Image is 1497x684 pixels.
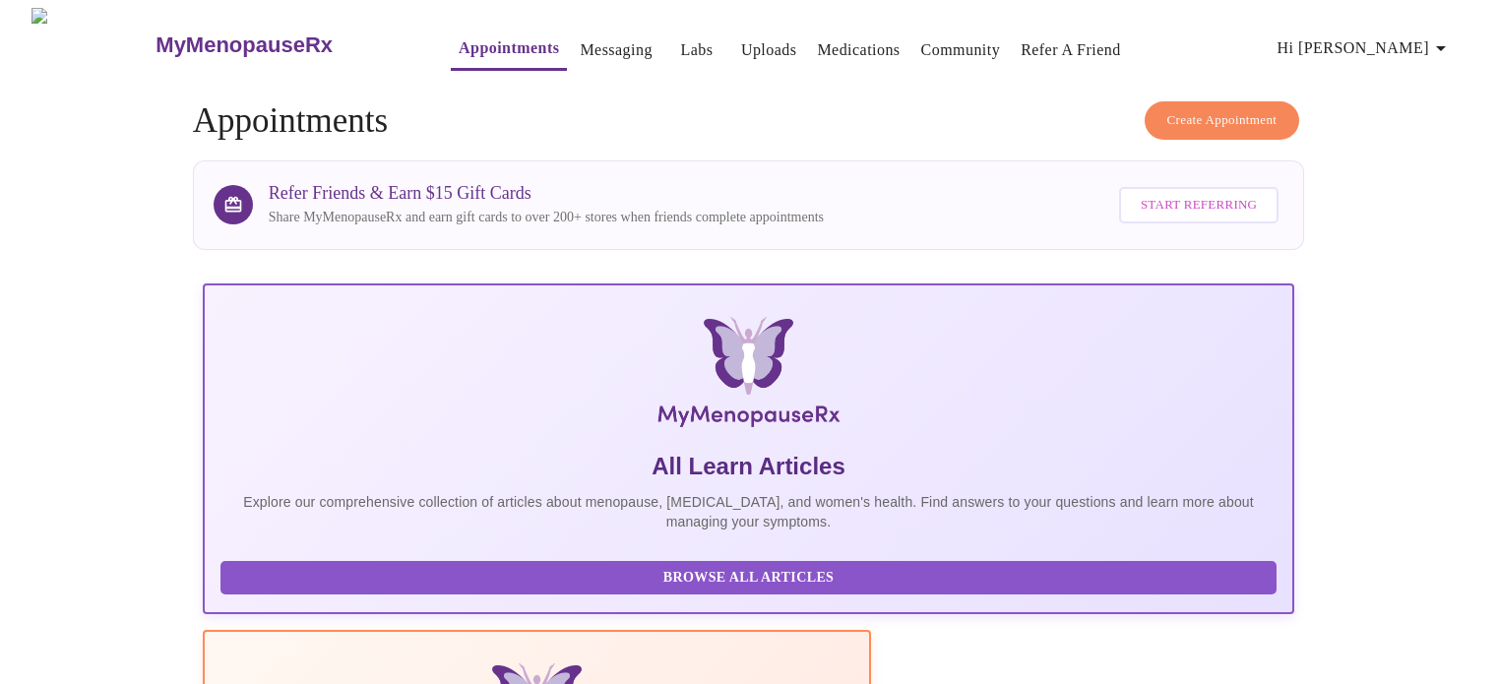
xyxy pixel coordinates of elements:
[665,31,728,70] button: Labs
[459,34,559,62] a: Appointments
[1167,109,1278,132] span: Create Appointment
[156,32,333,58] h3: MyMenopauseRx
[1119,187,1279,223] button: Start Referring
[193,101,1305,141] h4: Appointments
[580,36,652,64] a: Messaging
[1141,194,1257,217] span: Start Referring
[220,451,1278,482] h5: All Learn Articles
[1145,101,1300,140] button: Create Appointment
[154,11,411,80] a: MyMenopauseRx
[913,31,1009,70] button: Community
[240,566,1258,591] span: Browse All Articles
[269,208,824,227] p: Share MyMenopauseRx and earn gift cards to over 200+ stores when friends complete appointments
[31,8,154,82] img: MyMenopauseRx Logo
[572,31,659,70] button: Messaging
[1270,29,1461,68] button: Hi [PERSON_NAME]
[220,492,1278,531] p: Explore our comprehensive collection of articles about menopause, [MEDICAL_DATA], and women's hea...
[921,36,1001,64] a: Community
[220,568,1282,585] a: Browse All Articles
[741,36,797,64] a: Uploads
[680,36,713,64] a: Labs
[1013,31,1129,70] button: Refer a Friend
[220,561,1278,595] button: Browse All Articles
[1114,177,1283,233] a: Start Referring
[733,31,805,70] button: Uploads
[1278,34,1453,62] span: Hi [PERSON_NAME]
[384,317,1112,435] img: MyMenopauseRx Logo
[817,36,900,64] a: Medications
[269,183,824,204] h3: Refer Friends & Earn $15 Gift Cards
[1021,36,1121,64] a: Refer a Friend
[451,29,567,71] button: Appointments
[809,31,907,70] button: Medications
